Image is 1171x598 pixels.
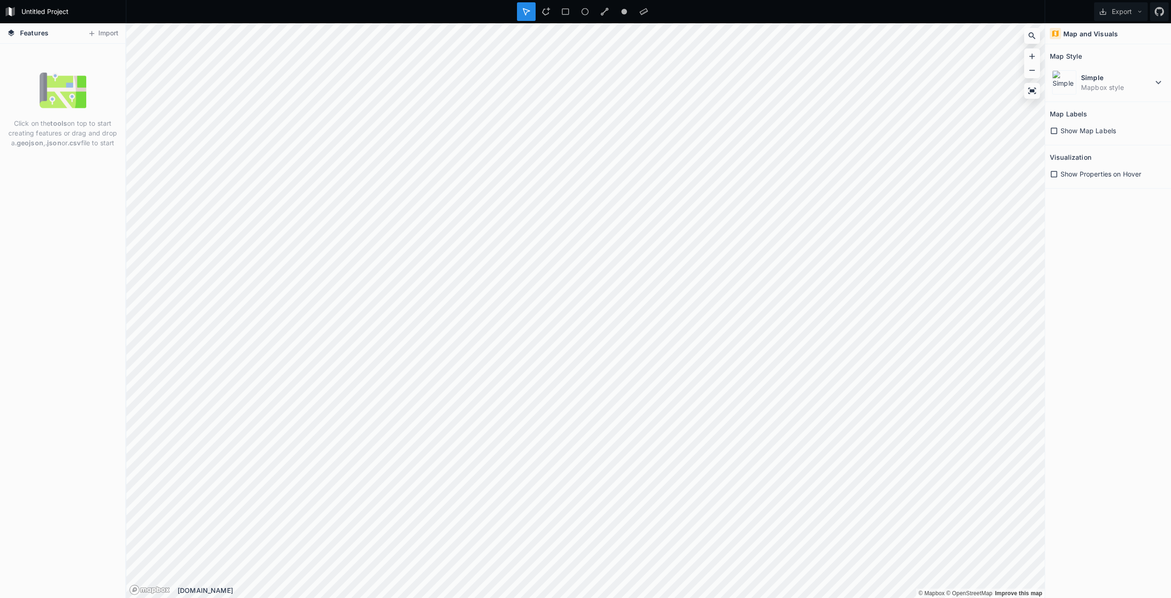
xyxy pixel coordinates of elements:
a: Mapbox logo [129,584,170,595]
a: OpenStreetMap [946,590,992,597]
strong: .csv [68,139,81,147]
img: empty [40,67,86,114]
button: Export [1094,2,1148,21]
span: Features [20,28,48,38]
dt: Simple [1081,73,1153,82]
strong: tools [50,119,67,127]
strong: .geojson [15,139,43,147]
span: Show Properties on Hover [1061,169,1141,179]
button: Import [83,26,123,41]
span: Show Map Labels [1061,126,1116,136]
p: Click on the on top to start creating features or drag and drop a , or file to start [7,118,118,148]
h2: Map Style [1050,49,1082,63]
a: Mapbox [918,590,944,597]
a: Map feedback [995,590,1042,597]
strong: .json [45,139,62,147]
dd: Mapbox style [1081,82,1153,92]
h2: Visualization [1050,150,1091,164]
h2: Map Labels [1050,107,1087,121]
div: [DOMAIN_NAME] [178,585,1045,595]
h4: Map and Visuals [1063,29,1118,39]
img: Simple [1052,70,1076,95]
